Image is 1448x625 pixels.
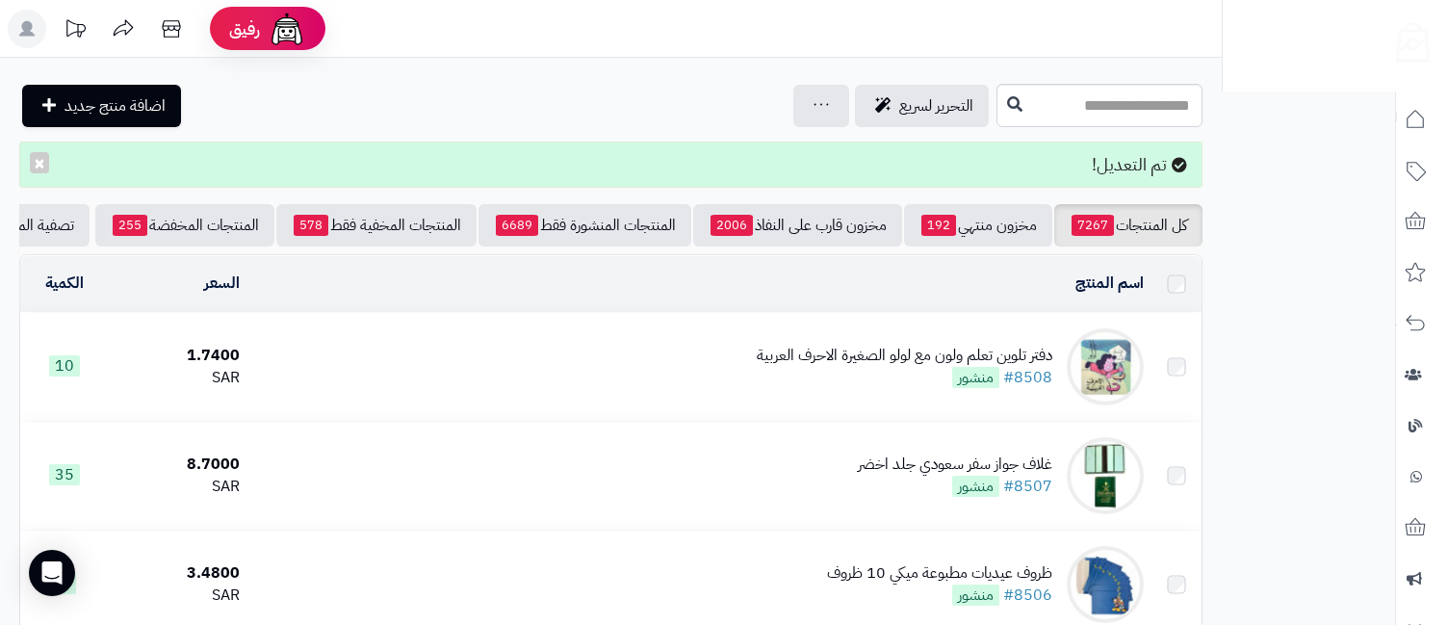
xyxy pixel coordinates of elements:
a: السعر [204,272,240,295]
img: ai-face.png [268,10,306,48]
a: المنتجات المخفضة255 [95,204,274,247]
span: اضافة منتج جديد [65,94,166,117]
span: 7267 [1072,215,1114,236]
span: 35 [49,464,80,485]
div: غلاف جواز سفر سعودي جلد اخضر [858,454,1052,476]
div: تم التعديل! [19,142,1202,188]
span: 2006 [711,215,753,236]
a: تحديثات المنصة [51,10,99,53]
a: اسم المنتج [1075,272,1144,295]
span: 578 [294,215,328,236]
div: 1.7400 [116,345,240,367]
img: دفتر تلوين تعلم ولون مع لولو الصغيرة الاحرف العربية [1067,328,1144,405]
span: منشور [952,367,999,388]
div: SAR [116,476,240,498]
span: التحرير لسريع [899,94,973,117]
img: غلاف جواز سفر سعودي جلد اخضر [1067,437,1144,514]
div: SAR [116,367,240,389]
a: التحرير لسريع [855,85,989,127]
div: Open Intercom Messenger [29,550,75,596]
a: مخزون منتهي192 [904,204,1052,247]
a: الكمية [45,272,84,295]
a: كل المنتجات7267 [1054,204,1202,247]
span: 10 [49,355,80,377]
div: 3.4800 [116,562,240,585]
a: #8508 [1003,366,1052,389]
div: 8.7000 [116,454,240,476]
div: ظروف عيديات مطبوعة ميكي 10 ظروف [827,562,1052,585]
a: #8507 [1003,475,1052,498]
span: رفيق [229,17,260,40]
span: منشور [952,585,999,606]
a: اضافة منتج جديد [22,85,181,127]
a: مخزون قارب على النفاذ2006 [693,204,902,247]
span: 6689 [496,215,538,236]
div: SAR [116,585,240,607]
a: #8506 [1003,584,1052,607]
button: × [30,152,49,173]
img: ظروف عيديات مطبوعة ميكي 10 ظروف [1067,546,1144,623]
span: 255 [113,215,147,236]
span: منشور [952,476,999,497]
a: المنتجات المنشورة فقط6689 [478,204,691,247]
div: دفتر تلوين تعلم ولون مع لولو الصغيرة الاحرف العربية [757,345,1052,367]
img: logo [1383,14,1430,63]
a: المنتجات المخفية فقط578 [276,204,477,247]
span: 192 [921,215,956,236]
